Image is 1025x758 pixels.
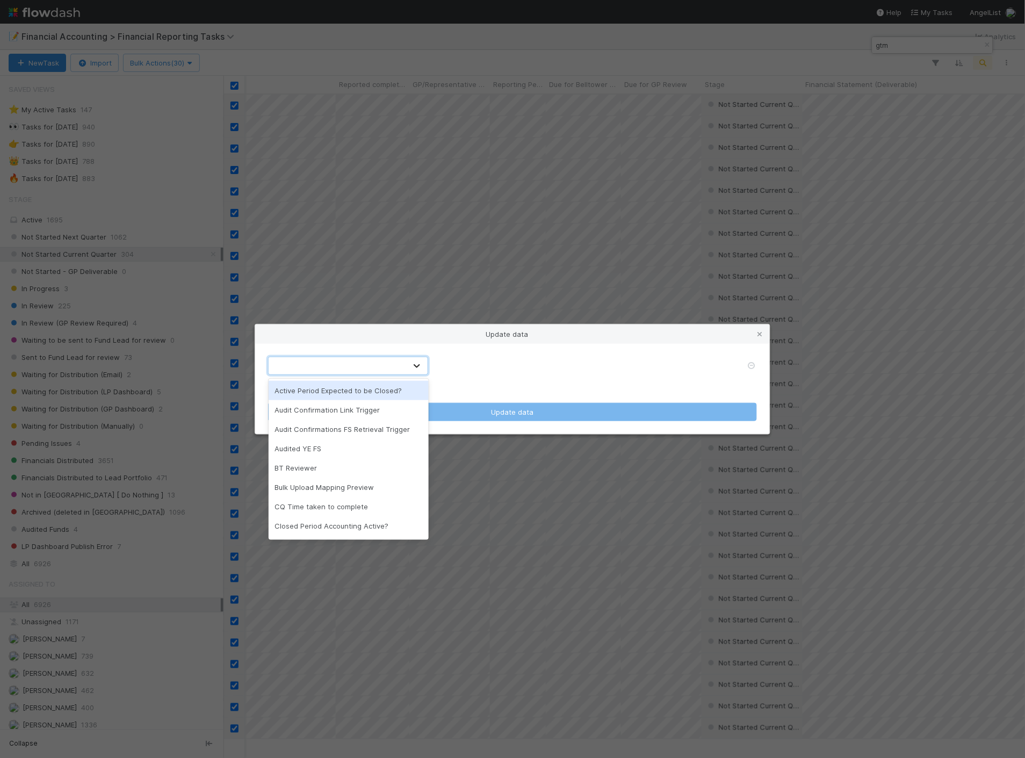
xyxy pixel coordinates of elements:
div: Active Period Expected to be Closed? [269,381,429,400]
div: Compare to CT Column on Unaudited SOI reviewed? [269,536,429,566]
div: BT Reviewer [269,458,429,478]
button: Update data [268,403,757,421]
div: Update data [255,324,770,344]
div: Audit Confirmation Link Trigger [269,400,429,420]
div: Closed Period Accounting Active? [269,516,429,536]
div: Audit Confirmations FS Retrieval Trigger [269,420,429,439]
div: CQ Time taken to complete [269,497,429,516]
div: Audited YE FS [269,439,429,458]
div: Bulk Upload Mapping Preview [269,478,429,497]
